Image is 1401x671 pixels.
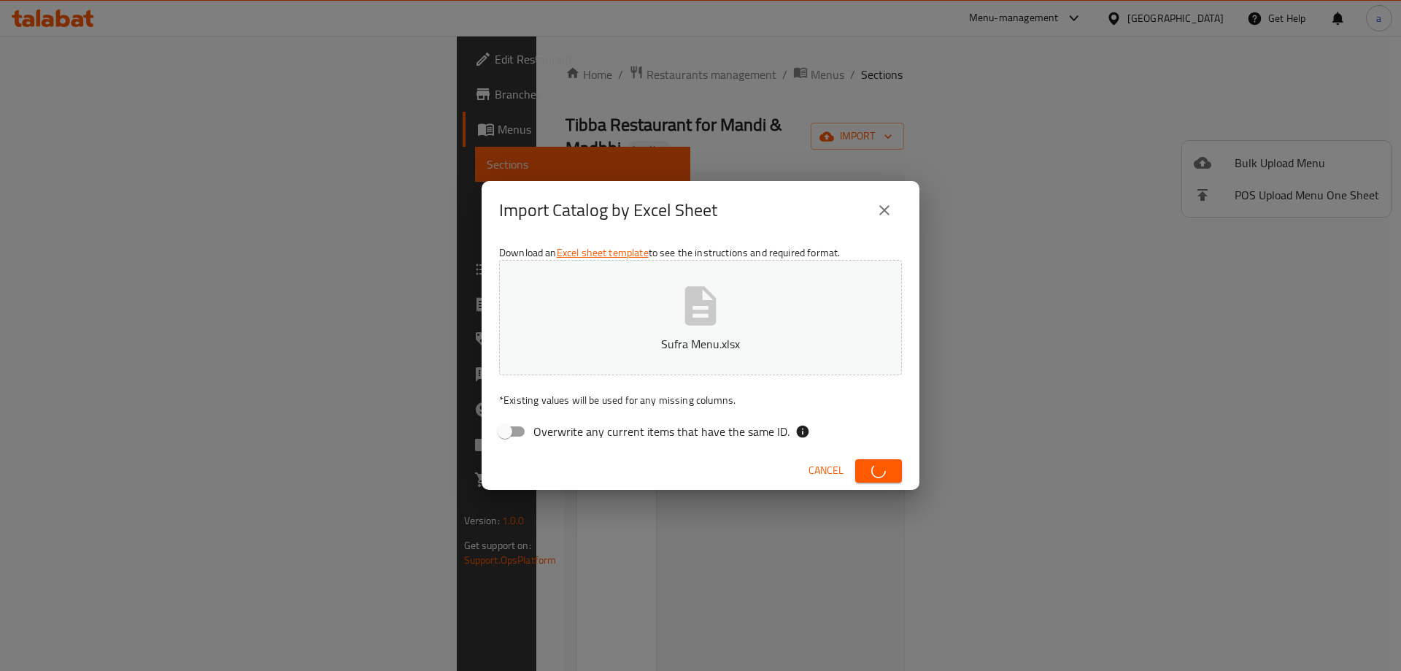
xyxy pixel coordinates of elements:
[533,423,790,440] span: Overwrite any current items that have the same ID.
[808,461,844,480] span: Cancel
[499,393,902,407] p: Existing values will be used for any missing columns.
[557,243,649,262] a: Excel sheet template
[499,199,717,222] h2: Import Catalog by Excel Sheet
[499,260,902,375] button: Sufra Menu.xlsx
[867,193,902,228] button: close
[522,335,879,353] p: Sufra Menu.xlsx
[482,239,919,451] div: Download an to see the instructions and required format.
[803,457,849,484] button: Cancel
